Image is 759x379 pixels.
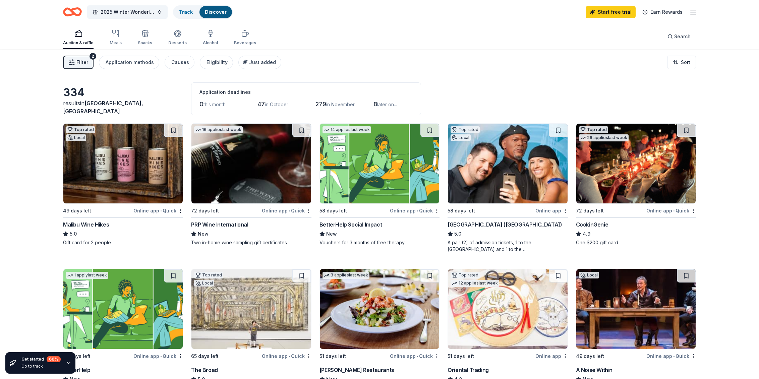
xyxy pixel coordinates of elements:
button: Just added [238,56,281,69]
img: Image for The Broad [191,269,311,349]
span: Search [674,33,691,41]
span: 5.0 [454,230,461,238]
a: Discover [205,9,227,15]
div: 58 days left [448,207,475,215]
span: 8 [373,101,377,108]
div: results [63,99,183,115]
div: Alcohol [203,40,218,46]
div: 1 apply last week [66,272,108,279]
div: Online app Quick [646,352,696,360]
div: A Noise Within [576,366,612,374]
span: • [673,354,675,359]
img: Image for Oriental Trading [448,269,567,349]
div: 60 % [47,356,61,362]
div: Application methods [106,58,154,66]
div: Top rated [194,272,223,278]
button: Desserts [168,27,187,49]
span: 0 [199,101,203,108]
a: Image for PRP Wine International16 applieslast week72 days leftOnline app•QuickPRP Wine Internati... [191,123,311,246]
a: Start free trial [586,6,636,18]
button: Sort [667,56,696,69]
span: • [289,208,290,213]
button: Eligibility [200,56,233,69]
div: Local [194,280,214,287]
div: 72 days left [576,207,604,215]
span: Sort [681,58,690,66]
button: Auction & raffle [63,27,94,49]
button: Causes [165,56,194,69]
div: Oriental Trading [448,366,489,374]
img: Image for BetterHelp [63,269,183,349]
a: Earn Rewards [638,6,687,18]
a: Image for Hollywood Wax Museum (Hollywood)Top ratedLocal58 days leftOnline app[GEOGRAPHIC_DATA] (... [448,123,568,253]
span: 279 [315,101,326,108]
div: Auction & raffle [63,40,94,46]
a: Image for BetterHelp Social Impact14 applieslast week58 days leftOnline app•QuickBetterHelp Socia... [319,123,440,246]
span: Just added [249,59,276,65]
button: Alcohol [203,27,218,49]
span: • [417,354,418,359]
img: Image for Cameron Mitchell Restaurants [320,269,439,349]
span: 4.9 [583,230,590,238]
div: Local [66,134,86,141]
div: Desserts [168,40,187,46]
div: 72 days left [191,207,219,215]
div: 14 applies last week [323,126,371,133]
div: Online app Quick [133,206,183,215]
span: • [160,354,162,359]
div: Eligibility [207,58,228,66]
a: Home [63,4,82,20]
div: The Broad [191,366,218,374]
div: Online app Quick [390,206,440,215]
button: Meals [110,27,122,49]
img: Image for Malibu Wine Hikes [63,124,183,203]
img: Image for PRP Wine International [191,124,311,203]
div: 49 days left [576,352,604,360]
span: in October [265,102,288,107]
div: 49 days left [63,207,91,215]
div: Local [579,272,599,278]
div: Top rated [451,126,480,133]
div: Top rated [66,126,95,133]
span: New [198,230,209,238]
button: Snacks [138,27,152,49]
div: 16 applies last week [194,126,243,133]
img: Image for A Noise Within [576,269,696,349]
span: in [63,100,143,115]
div: One $200 gift card [576,239,696,246]
img: Image for BetterHelp Social Impact [320,124,439,203]
div: Online app [535,206,568,215]
div: Gift card for 2 people [63,239,183,246]
a: Image for CookinGenieTop rated26 applieslast week72 days leftOnline app•QuickCookinGenie4.9One $2... [576,123,696,246]
span: later on... [377,102,397,107]
div: Top rated [579,126,608,133]
span: Filter [76,58,88,66]
div: Snacks [138,40,152,46]
div: Online app Quick [390,352,440,360]
div: CookinGenie [576,220,608,229]
img: Image for Hollywood Wax Museum (Hollywood) [448,124,567,203]
div: [PERSON_NAME] Restaurants [319,366,394,374]
div: Online app Quick [646,206,696,215]
span: New [326,230,337,238]
div: BetterHelp Social Impact [319,220,382,229]
div: 2 [90,53,96,60]
div: Get started [21,356,61,362]
button: Filter2 [63,56,94,69]
img: Image for CookinGenie [576,124,696,203]
span: • [160,208,162,213]
button: Search [662,30,696,43]
span: • [417,208,418,213]
div: 51 days left [448,352,474,360]
div: Malibu Wine Hikes [63,220,109,229]
span: • [673,208,675,213]
span: 47 [257,101,265,108]
div: 65 days left [191,352,219,360]
div: Two in-home wine sampling gift certificates [191,239,311,246]
span: 5.0 [70,230,77,238]
div: 3 applies last week [323,272,369,279]
div: 26 applies last week [579,134,629,141]
button: Beverages [234,27,256,49]
span: [GEOGRAPHIC_DATA], [GEOGRAPHIC_DATA] [63,100,143,115]
div: 58 days left [319,207,347,215]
